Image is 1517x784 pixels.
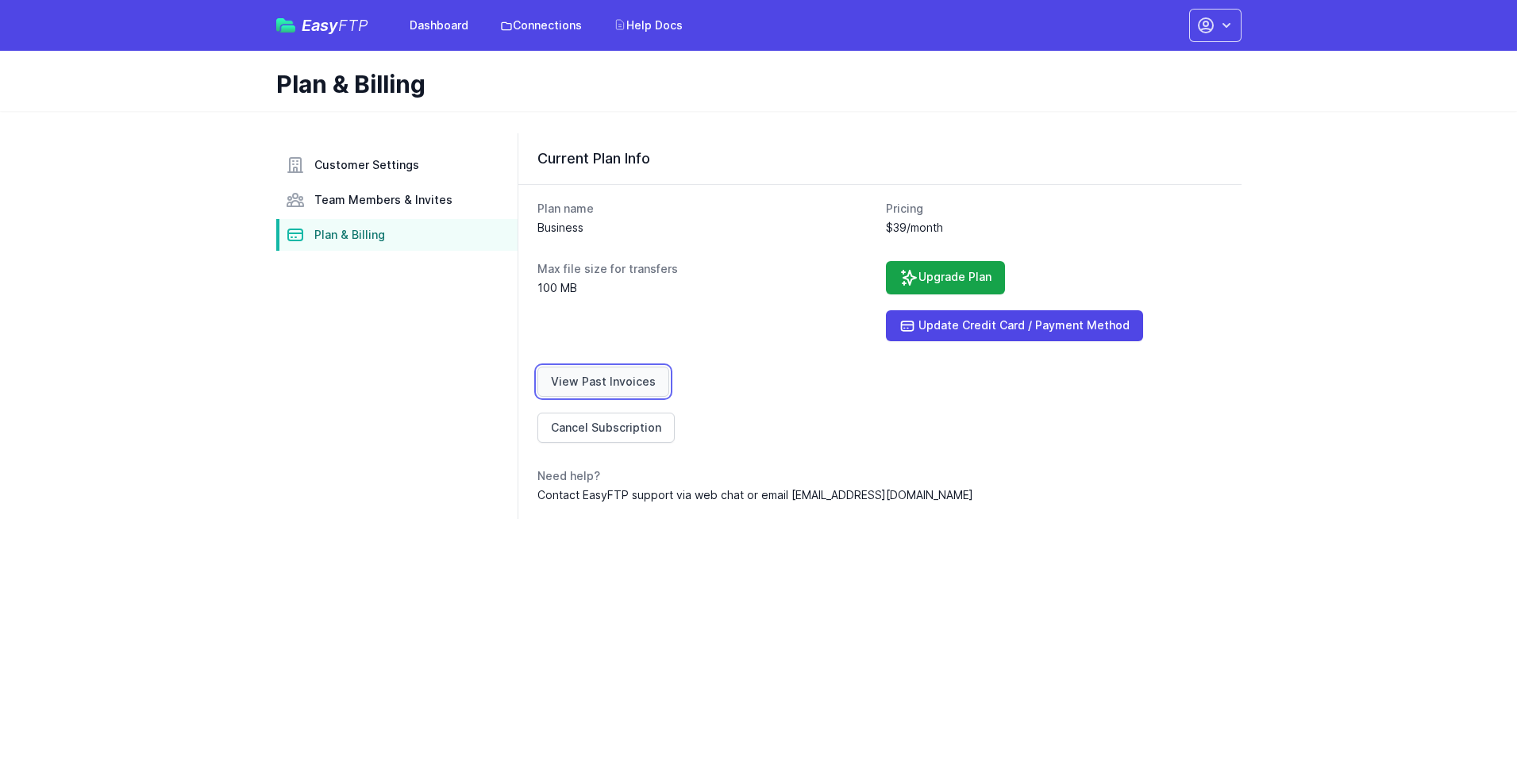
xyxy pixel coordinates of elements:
[537,468,1222,484] dt: Need help?
[537,201,874,217] dt: Plan name
[276,18,295,33] img: easyftp_logo.png
[276,149,518,181] a: Customer Settings
[537,261,874,277] dt: Max file size for transfers
[314,227,385,243] span: Plan & Billing
[314,192,452,208] span: Team Members & Invites
[537,149,1222,168] h3: Current Plan Info
[314,157,419,173] span: Customer Settings
[338,16,368,35] span: FTP
[276,219,518,251] a: Plan & Billing
[1438,705,1498,765] iframe: Drift Widget Chat Controller
[886,201,1222,217] dt: Pricing
[537,413,675,443] a: Cancel Subscription
[400,11,478,40] a: Dashboard
[537,487,1222,503] dd: Contact EasyFTP support via web chat or email [EMAIL_ADDRESS][DOMAIN_NAME]
[302,17,368,33] span: Easy
[604,11,692,40] a: Help Docs
[886,220,1222,236] dd: $39/month
[276,17,368,33] a: EasyFTP
[276,184,518,216] a: Team Members & Invites
[886,261,1005,294] a: Upgrade Plan
[491,11,591,40] a: Connections
[537,367,669,397] a: View Past Invoices
[537,280,874,296] dd: 100 MB
[537,220,874,236] dd: Business
[276,70,1229,98] h1: Plan & Billing
[886,310,1143,341] a: Update Credit Card / Payment Method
